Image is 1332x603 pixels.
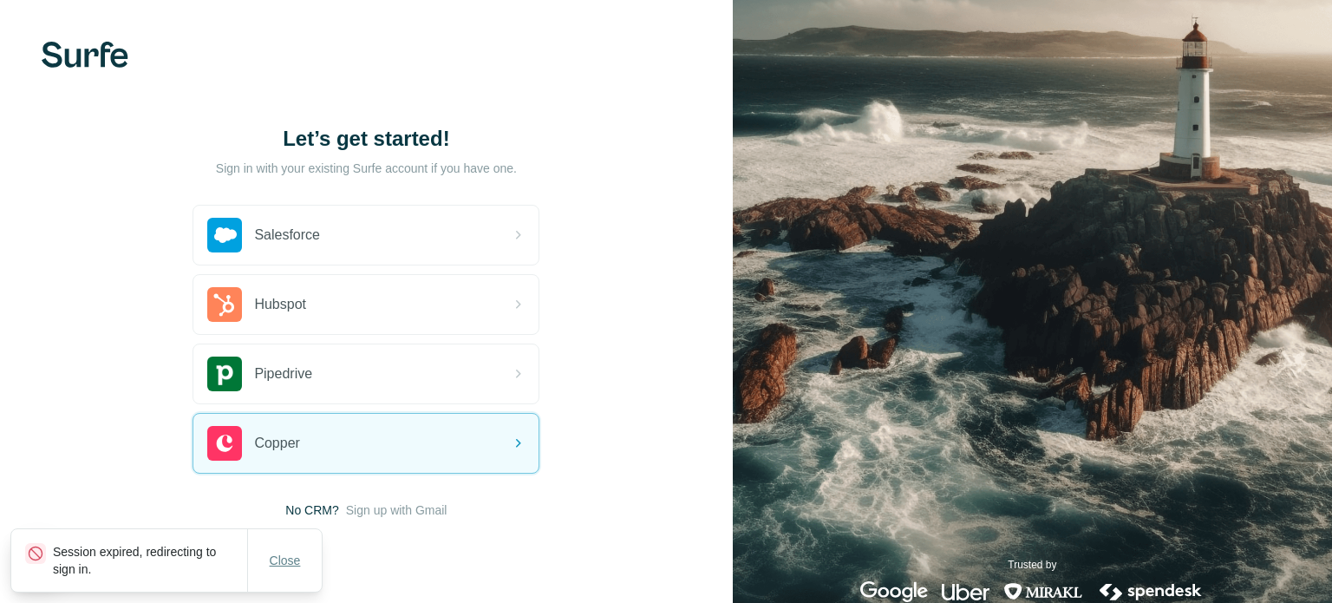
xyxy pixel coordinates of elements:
[193,125,539,153] h1: Let’s get started!
[42,42,128,68] img: Surfe's logo
[1097,581,1205,602] img: spendesk's logo
[258,545,313,576] button: Close
[207,287,242,322] img: hubspot's logo
[942,581,989,602] img: uber's logo
[346,501,447,519] button: Sign up with Gmail
[285,501,338,519] span: No CRM?
[1008,557,1056,573] p: Trusted by
[207,426,242,461] img: copper's logo
[1003,581,1083,602] img: mirakl's logo
[254,294,306,315] span: Hubspot
[216,160,517,177] p: Sign in with your existing Surfe account if you have one.
[270,552,301,569] span: Close
[254,364,312,384] span: Pipedrive
[207,218,242,252] img: salesforce's logo
[207,357,242,391] img: pipedrive's logo
[53,543,247,578] p: Session expired, redirecting to sign in.
[254,433,299,454] span: Copper
[254,225,320,246] span: Salesforce
[860,581,928,602] img: google's logo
